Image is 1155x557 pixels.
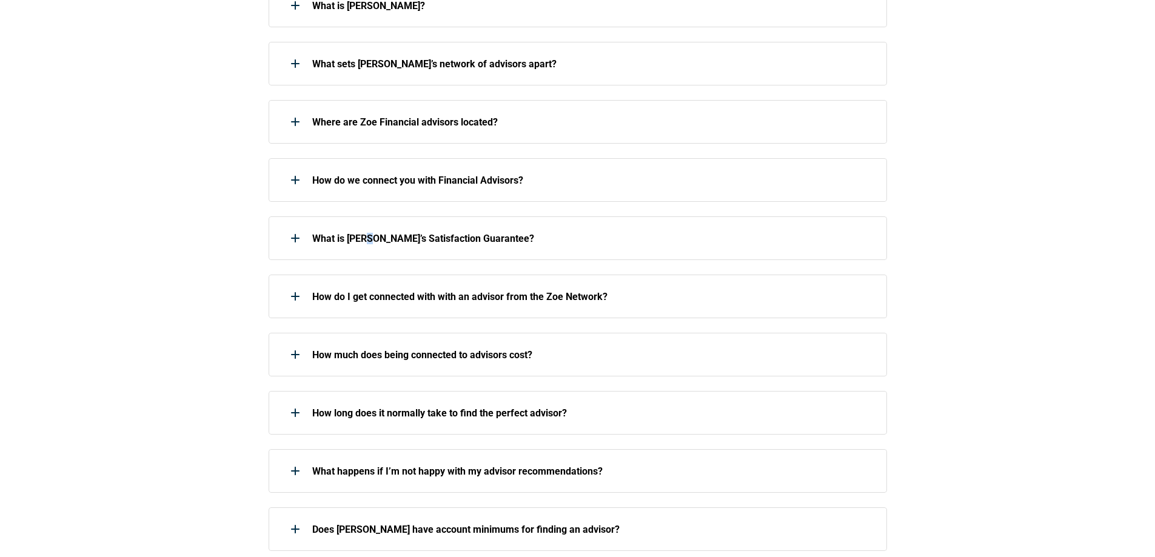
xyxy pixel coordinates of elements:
p: How much does being connected to advisors cost? [312,349,871,361]
p: What happens if I’m not happy with my advisor recommendations? [312,465,871,477]
p: Does [PERSON_NAME] have account minimums for finding an advisor? [312,524,871,535]
p: How do I get connected with with an advisor from the Zoe Network? [312,291,871,302]
p: What is [PERSON_NAME]’s Satisfaction Guarantee? [312,233,871,244]
p: What sets [PERSON_NAME]’s network of advisors apart? [312,58,871,70]
p: How do we connect you with Financial Advisors? [312,175,871,186]
p: How long does it normally take to find the perfect advisor? [312,407,871,419]
p: Where are Zoe Financial advisors located? [312,116,871,128]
